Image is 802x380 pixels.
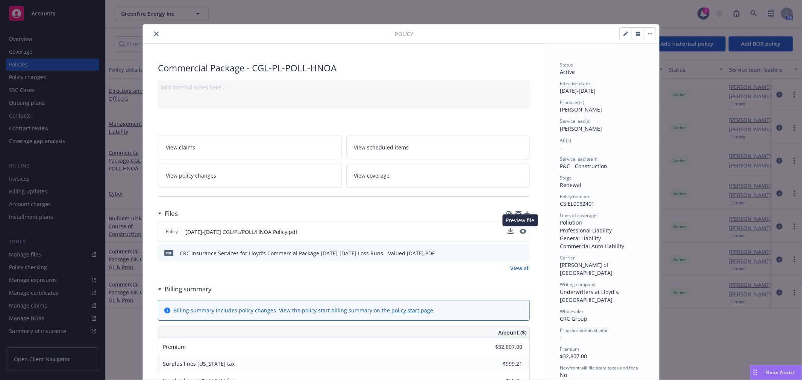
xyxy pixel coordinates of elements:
[560,175,572,181] span: Stage
[158,209,178,219] div: Files
[165,209,178,219] h3: Files
[560,118,591,124] span: Service lead(s)
[560,163,607,170] span: P&C - Construction
[560,62,573,68] span: Status
[560,144,562,151] span: -
[560,137,571,143] span: AC(s)
[152,29,161,38] button: close
[185,228,297,236] span: [DATE]-[DATE] CGL/PL/POLL/HNOA Policy.pdf
[508,249,514,257] button: download file
[560,200,594,207] span: CSIEL0082401
[560,80,644,95] div: [DATE] - [DATE]
[508,228,514,236] button: download file
[180,249,435,257] div: CRC Insurance Services for Lloyd's Commercial Package [DATE]-[DATE] Loss Runs - Valued [DATE].PDF
[560,80,591,87] span: Effective dates
[766,369,796,375] span: Nova Assist
[503,214,538,226] div: Preview file
[395,30,413,38] span: Policy
[560,281,595,288] span: Writing company
[560,226,644,234] div: Professional Liability
[560,255,575,261] span: Carrier
[560,308,584,315] span: Wholesaler
[164,228,179,235] span: Policy
[560,365,638,371] span: Newfront will file state taxes and fees
[158,136,342,159] a: View claims
[158,62,530,74] div: Commercial Package - CGL-PL-POLL-HNOA
[560,212,597,219] span: Lines of coverage
[158,164,342,187] a: View policy changes
[560,353,587,360] span: $32,807.00
[163,360,235,367] span: Surplus lines [US_STATE] tax
[560,346,579,352] span: Premium
[166,143,195,151] span: View claims
[560,125,602,132] span: [PERSON_NAME]
[164,250,173,256] span: PDF
[560,242,644,250] div: Commercial Auto Liability
[346,164,530,187] a: View coverage
[750,365,802,380] button: Nova Assist
[508,228,514,234] button: download file
[346,136,530,159] a: View scheduled items
[478,358,527,369] input: 0.00
[560,315,587,322] span: CRC Group
[354,172,390,179] span: View coverage
[560,99,584,106] span: Producer(s)
[750,365,760,380] div: Drag to move
[560,261,612,276] span: [PERSON_NAME] of [GEOGRAPHIC_DATA]
[165,284,212,294] h3: Billing summary
[520,229,526,234] button: preview file
[163,343,186,350] span: Premium
[560,371,567,378] span: No
[560,106,602,113] span: [PERSON_NAME]
[158,284,212,294] div: Billing summary
[354,143,409,151] span: View scheduled items
[560,181,581,188] span: Renewal
[560,156,597,162] span: Service lead team
[498,329,526,336] span: Amount ($)
[560,288,621,303] span: Underwriters at Lloyd's, [GEOGRAPHIC_DATA]
[510,264,530,272] a: View all
[560,193,590,200] span: Policy number
[161,83,527,91] div: Add internal notes here...
[478,341,527,353] input: 0.00
[560,327,608,333] span: Program administrator
[560,219,644,226] div: Pollution
[520,228,526,236] button: preview file
[520,249,527,257] button: preview file
[391,307,433,314] a: policy start page
[166,172,216,179] span: View policy changes
[560,234,644,242] div: General Liability
[560,68,575,75] span: Active
[560,334,562,341] span: -
[173,306,435,314] div: Billing summary includes policy changes. View the policy start billing summary on the .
